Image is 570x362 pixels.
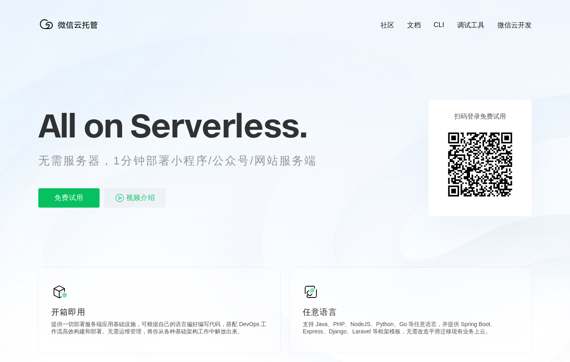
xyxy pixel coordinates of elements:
[38,16,103,32] img: 微信云托管
[303,321,519,337] p: 支持 Java、PHP、NodeJS、Python、Go 等任意语言，并提供 Spring Boot、Express、Django、Laravel 等框架模板，无需改造平滑迁移现有业务上云。
[457,21,485,30] a: 调试工具
[130,105,307,146] span: Serverless.
[51,321,267,337] p: 提供一切部署服务端应用基础设施，可根据自己的语言偏好编写代码，搭配 DevOps 工作流高效构建和部署。无需运维管理，将你从各种基础架构工作中解放出来。
[38,27,103,33] a: 微信云托管
[303,306,519,318] p: 任意语言
[126,188,155,208] span: 视频介绍
[407,21,421,30] a: 文档
[497,21,532,30] a: 微信云开发
[381,21,394,30] a: 社区
[38,105,123,146] span: All on
[51,306,267,318] p: 开箱即用
[38,188,100,208] p: 免费试用
[434,21,444,29] a: CLI
[115,193,125,203] img: video_play.svg
[454,112,506,121] p: 扫码登录免费试用
[38,153,332,169] p: 无需服务器，1分钟部署小程序/公众号/网站服务端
